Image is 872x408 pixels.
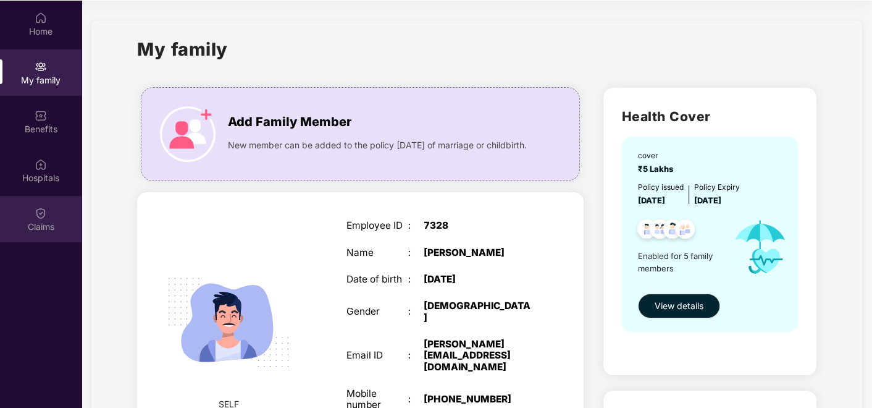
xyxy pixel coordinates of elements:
[638,150,677,162] div: cover
[35,109,47,122] img: svg+xml;base64,PHN2ZyBpZD0iQmVuZWZpdHMiIHhtbG5zPSJodHRwOi8vd3d3LnczLm9yZy8yMDAwL3N2ZyIgd2lkdGg9Ij...
[694,195,721,205] span: [DATE]
[346,247,408,258] div: Name
[35,158,47,171] img: svg+xml;base64,PHN2ZyBpZD0iSG9zcGl0YWxzIiB4bWxucz0iaHR0cDovL3d3dy53My5vcmcvMjAwMC9zdmciIHdpZHRoPS...
[408,350,424,361] div: :
[35,207,47,219] img: svg+xml;base64,PHN2ZyBpZD0iQ2xhaW0iIHhtbG5zPSJodHRwOi8vd3d3LnczLm9yZy8yMDAwL3N2ZyIgd2lkdGg9IjIwIi...
[694,182,740,193] div: Policy Expiry
[153,247,303,397] img: svg+xml;base64,PHN2ZyB4bWxucz0iaHR0cDovL3d3dy53My5vcmcvMjAwMC9zdmciIHdpZHRoPSIyMjQiIGhlaWdodD0iMT...
[137,35,228,63] h1: My family
[723,207,797,287] img: icon
[632,216,662,246] img: svg+xml;base64,PHN2ZyB4bWxucz0iaHR0cDovL3d3dy53My5vcmcvMjAwMC9zdmciIHdpZHRoPSI0OC45NDMiIGhlaWdodD...
[228,113,351,132] span: Add Family Member
[346,274,408,285] div: Date of birth
[622,106,798,127] h2: Health Cover
[228,138,527,152] span: New member can be added to the policy [DATE] of marriage or childbirth.
[638,182,684,193] div: Policy issued
[424,339,532,373] div: [PERSON_NAME][EMAIL_ADDRESS][DOMAIN_NAME]
[424,300,532,323] div: [DEMOGRAPHIC_DATA]
[408,247,424,258] div: :
[408,306,424,317] div: :
[670,216,700,246] img: svg+xml;base64,PHN2ZyB4bWxucz0iaHR0cDovL3d3dy53My5vcmcvMjAwMC9zdmciIHdpZHRoPSI0OC45NDMiIGhlaWdodD...
[35,12,47,24] img: svg+xml;base64,PHN2ZyBpZD0iSG9tZSIgeG1sbnM9Imh0dHA6Ly93d3cudzMub3JnLzIwMDAvc3ZnIiB3aWR0aD0iMjAiIG...
[408,274,424,285] div: :
[638,164,677,174] span: ₹5 Lakhs
[346,306,408,317] div: Gender
[346,350,408,361] div: Email ID
[424,247,532,258] div: [PERSON_NAME]
[160,106,216,162] img: icon
[408,220,424,231] div: :
[424,220,532,231] div: 7328
[424,394,532,405] div: [PHONE_NUMBER]
[638,250,723,275] span: Enabled for 5 family members
[645,216,675,246] img: svg+xml;base64,PHN2ZyB4bWxucz0iaHR0cDovL3d3dy53My5vcmcvMjAwMC9zdmciIHdpZHRoPSI0OC45MTUiIGhlaWdodD...
[35,61,47,73] img: svg+xml;base64,PHN2ZyB3aWR0aD0iMjAiIGhlaWdodD0iMjAiIHZpZXdCb3g9IjAgMCAyMCAyMCIgZmlsbD0ibm9uZSIgeG...
[638,195,665,205] span: [DATE]
[408,394,424,405] div: :
[638,294,720,318] button: View details
[655,299,703,313] span: View details
[658,216,688,246] img: svg+xml;base64,PHN2ZyB4bWxucz0iaHR0cDovL3d3dy53My5vcmcvMjAwMC9zdmciIHdpZHRoPSI0OC45NDMiIGhlaWdodD...
[424,274,532,285] div: [DATE]
[346,220,408,231] div: Employee ID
